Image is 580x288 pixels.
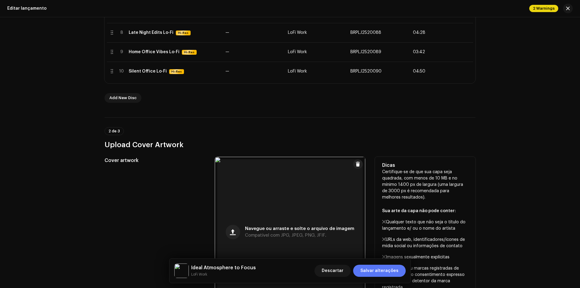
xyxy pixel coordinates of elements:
div: Home Office Vibes Lo‑Fi [129,50,179,54]
span: Descartar [322,265,343,277]
span: Hi-Res [170,69,183,74]
span: LoFi Work [288,69,307,73]
span: 03:42 [413,50,425,54]
span: BRPLJ2520088 [350,31,381,35]
span: LoFi Work [288,31,307,35]
p: Qualquer texto que não seja o título do lançamento e/ ou o nome do artista [382,219,468,232]
p: Imagens sexualmente explícitas [382,254,468,260]
span: BRPLJ2520090 [350,69,382,73]
button: Descartar [314,265,351,277]
span: Hi-Res [182,50,196,55]
span: 2 de 3 [108,129,120,133]
button: Add New Disc [105,93,141,103]
span: — [225,69,229,73]
span: — [225,50,229,54]
span: LoFi Work [288,50,307,54]
button: Salvar alterações [353,265,406,277]
img: d0426ddf-e7d9-4ce7-8426-7fd1f135d78d [174,264,189,278]
h5: Cover artwork [105,157,205,164]
div: Late Night Edits Lo‑Fi [129,30,173,35]
small: Ideal Atmosphere to Focus [191,271,256,277]
span: 04:50 [413,69,425,74]
h5: Ideal Atmosphere to Focus [191,264,256,271]
span: Add New Disc [109,92,137,104]
h3: Upload Cover Artwork [105,140,475,150]
span: Salvar alterações [360,265,398,277]
span: — [225,31,229,35]
p: URLs da web, identificadores/ícones de mídia social ou informações de contato [382,237,468,249]
span: Hi-Res [176,31,190,35]
div: Silent Office Lo‑Fi [129,69,167,74]
span: 04:28 [413,30,425,35]
p: Sua arte da capa não pode conter: [382,208,468,214]
span: BRPLJ2520089 [350,50,381,54]
h5: Dicas [382,162,468,169]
